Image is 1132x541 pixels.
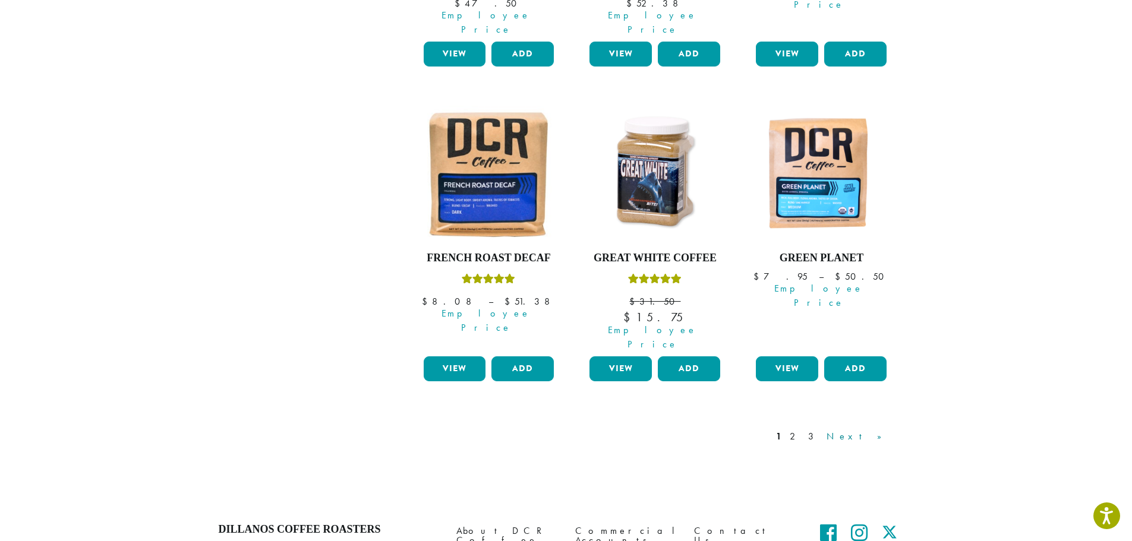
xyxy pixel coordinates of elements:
[628,272,682,290] div: Rated 5.00 out of 5
[504,295,556,308] bdi: 51.38
[756,42,818,67] a: View
[748,281,890,310] span: Employee Price
[824,356,887,381] button: Add
[488,295,493,308] span: –
[422,295,432,308] span: $
[629,295,639,308] span: $
[658,42,720,67] button: Add
[462,272,515,290] div: Rated 5.00 out of 5
[753,252,890,265] h4: Green Planet
[424,42,486,67] a: View
[819,270,824,283] span: –
[753,106,890,352] a: Green Planet Employee Price
[835,270,890,283] bdi: 50.50
[587,252,723,265] h4: Great White Coffee
[824,42,887,67] button: Add
[753,270,764,283] span: $
[587,106,723,242] img: Great-White-Coffee.png
[504,295,515,308] span: $
[421,252,557,265] h4: French Roast Decaf
[787,429,802,444] a: 2
[835,270,845,283] span: $
[824,429,893,444] a: Next »
[623,309,636,325] span: $
[582,323,723,352] span: Employee Price
[424,356,486,381] a: View
[219,523,439,536] h4: Dillanos Coffee Roasters
[582,8,723,37] span: Employee Price
[589,356,652,381] a: View
[587,106,723,352] a: Great White CoffeeRated 5.00 out of 5 $31.50 Employee Price
[589,42,652,67] a: View
[753,270,808,283] bdi: 7.95
[774,429,784,444] a: 1
[421,106,557,352] a: French Roast DecafRated 5.00 out of 5 Employee Price
[416,306,557,335] span: Employee Price
[491,356,554,381] button: Add
[753,106,890,242] img: DCR-Green-Planet-Coffee-Bag-300x300.png
[623,309,687,325] bdi: 15.75
[629,295,680,308] bdi: 31.50
[806,429,821,444] a: 3
[422,295,477,308] bdi: 8.08
[658,356,720,381] button: Add
[491,42,554,67] button: Add
[420,106,557,242] img: French-Roast-Decaf-12oz-300x300.jpg
[416,8,557,37] span: Employee Price
[756,356,818,381] a: View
